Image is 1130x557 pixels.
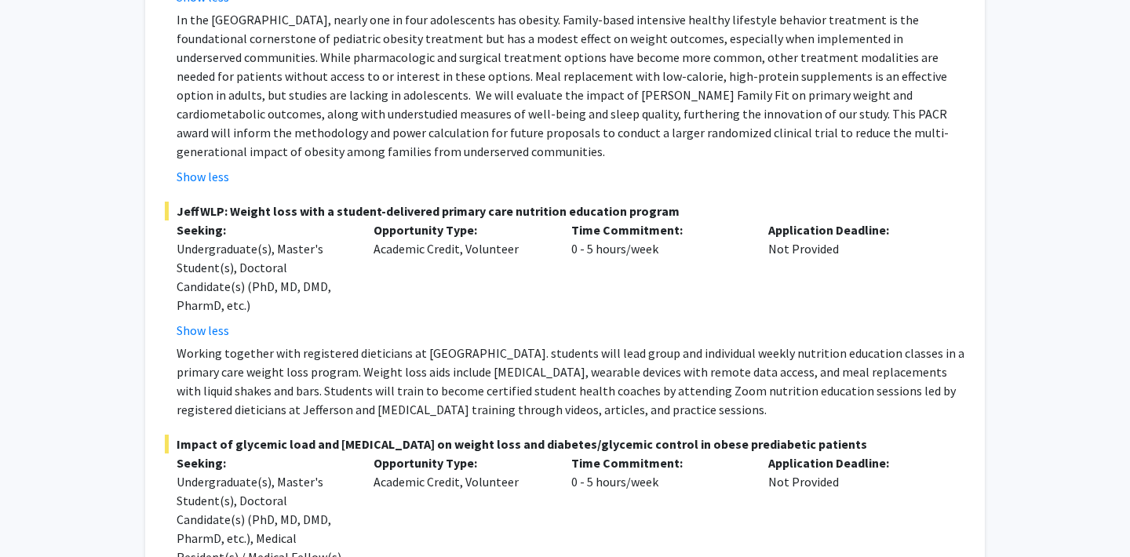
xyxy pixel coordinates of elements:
[177,220,350,239] p: Seeking:
[12,486,67,545] iframe: Chat
[177,344,965,419] p: Working together with registered dieticians at [GEOGRAPHIC_DATA]. students will lead group and in...
[768,220,942,239] p: Application Deadline:
[571,453,745,472] p: Time Commitment:
[560,220,756,340] div: 0 - 5 hours/week
[571,220,745,239] p: Time Commitment:
[177,10,965,161] p: In the [GEOGRAPHIC_DATA], nearly one in four adolescents has obesity. Family-based intensive heal...
[165,435,965,453] span: Impact of glycemic load and [MEDICAL_DATA] on weight loss and diabetes/glycemic control in obese ...
[362,220,559,340] div: Academic Credit, Volunteer
[374,220,547,239] p: Opportunity Type:
[768,453,942,472] p: Application Deadline:
[177,453,350,472] p: Seeking:
[165,202,965,220] span: JeffWLP: Weight loss with a student-delivered primary care nutrition education program
[177,239,350,315] div: Undergraduate(s), Master's Student(s), Doctoral Candidate(s) (PhD, MD, DMD, PharmD, etc.)
[374,453,547,472] p: Opportunity Type:
[756,220,953,340] div: Not Provided
[177,321,229,340] button: Show less
[177,167,229,186] button: Show less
